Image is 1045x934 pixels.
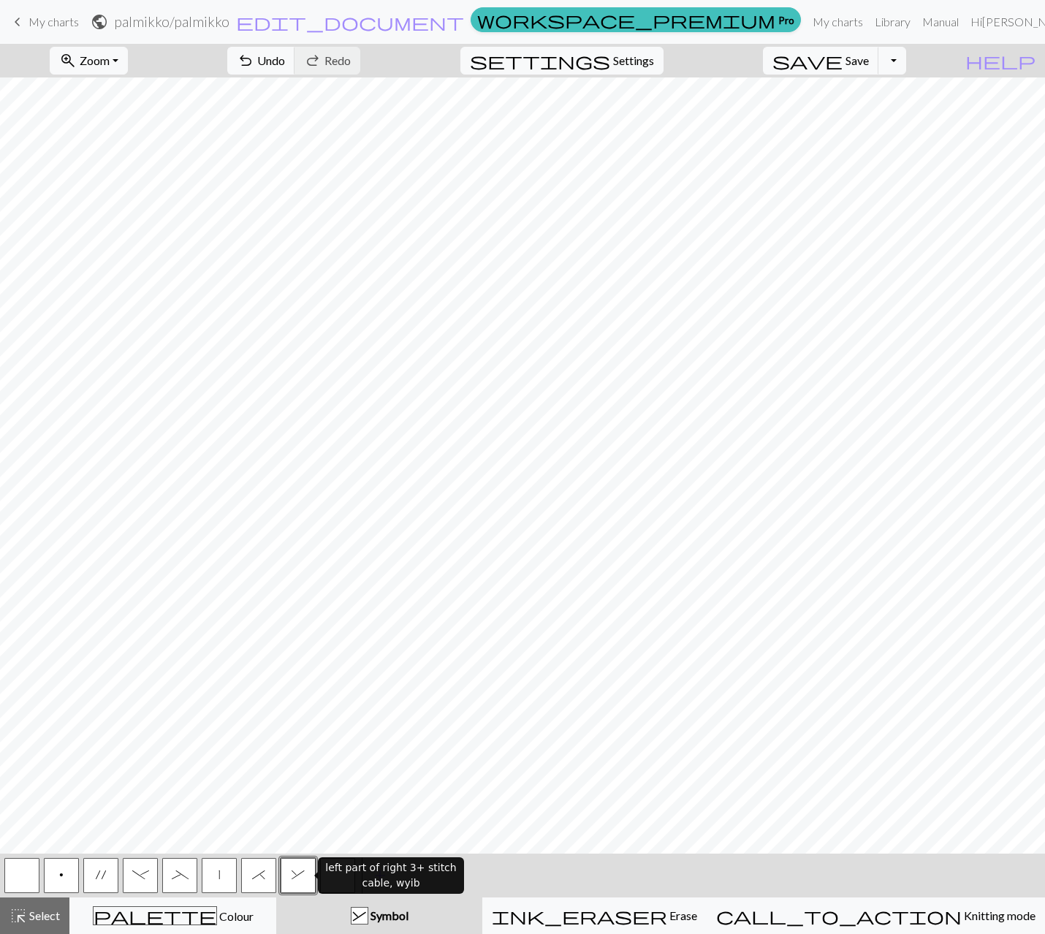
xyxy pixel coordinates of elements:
span: Left part of left 4+ cable [172,869,189,881]
button: - [123,858,158,893]
span: workspace_premium [477,10,775,30]
span: call_to_action [716,905,962,926]
a: Library [869,7,916,37]
div: & [351,908,368,925]
span: Symbol [368,908,408,922]
button: Undo [227,47,295,75]
button: Colour [69,897,276,934]
span: zoom_in [59,50,77,71]
i: Settings [470,52,610,69]
span: keyboard_arrow_left [9,12,26,32]
button: & [281,858,316,893]
button: SettingsSettings [460,47,664,75]
span: right part of right 3+ stitch cable, wyib [252,869,265,881]
span: ink_eraser [492,905,667,926]
span: left part of right 3+ stitch cable, wyib [292,869,305,881]
div: left part of right 3+ stitch cable, wyib [318,857,464,894]
a: My charts [807,7,869,37]
span: undo [237,50,254,71]
span: save [772,50,843,71]
span: palette [94,905,216,926]
button: & Symbol [276,897,482,934]
span: Undo [257,53,285,67]
span: Zoom [80,53,110,67]
span: cable extra [96,869,106,881]
button: Zoom [50,47,128,75]
button: Knitting mode [707,897,1045,934]
span: public [91,12,108,32]
span: Erase [667,908,697,922]
span: slip stitch [218,869,220,881]
span: highlight_alt [9,905,27,926]
span: Right part of left 4+ cable [132,869,149,881]
a: Manual [916,7,965,37]
span: Settings [613,52,654,69]
button: p [44,858,79,893]
span: Save [845,53,869,67]
button: ' [83,858,118,893]
button: Erase [482,897,707,934]
a: Pro [471,7,801,32]
button: Save [763,47,879,75]
button: | [202,858,237,893]
span: help [965,50,1035,71]
a: My charts [9,10,79,34]
span: edit_document [236,12,464,32]
span: Select [27,908,60,922]
h2: palmikko / palmikko [114,13,229,30]
span: Knitting mode [962,908,1035,922]
span: Colour [217,909,254,923]
span: Purl [59,869,64,881]
button: _ [162,858,197,893]
span: My charts [28,15,79,29]
span: settings [470,50,610,71]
